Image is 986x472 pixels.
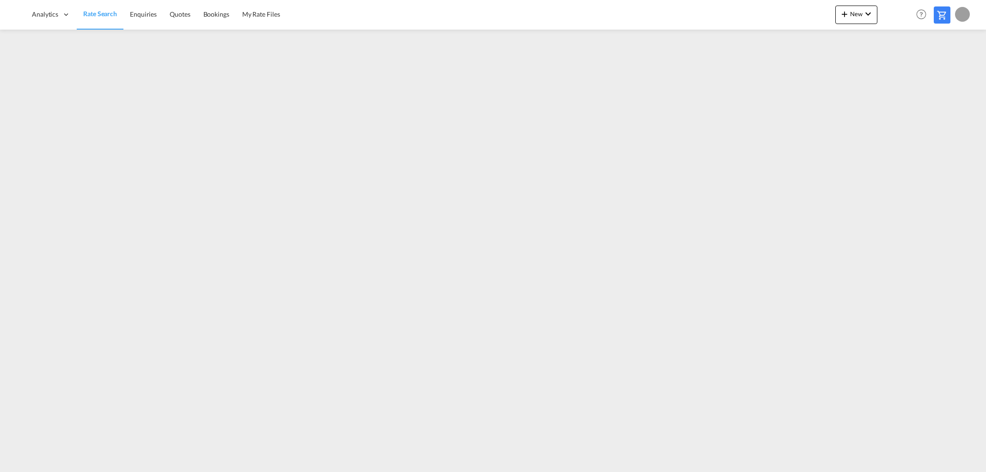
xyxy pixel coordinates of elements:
span: Analytics [32,10,58,19]
md-icon: icon-plus 400-fg [839,8,850,19]
div: Help [913,6,934,23]
span: Quotes [170,10,190,18]
span: New [839,10,874,18]
button: icon-plus 400-fgNewicon-chevron-down [835,6,877,24]
span: Rate Search [83,10,117,18]
span: Bookings [203,10,229,18]
span: Help [913,6,929,22]
span: Enquiries [130,10,157,18]
span: My Rate Files [242,10,280,18]
md-icon: icon-chevron-down [863,8,874,19]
